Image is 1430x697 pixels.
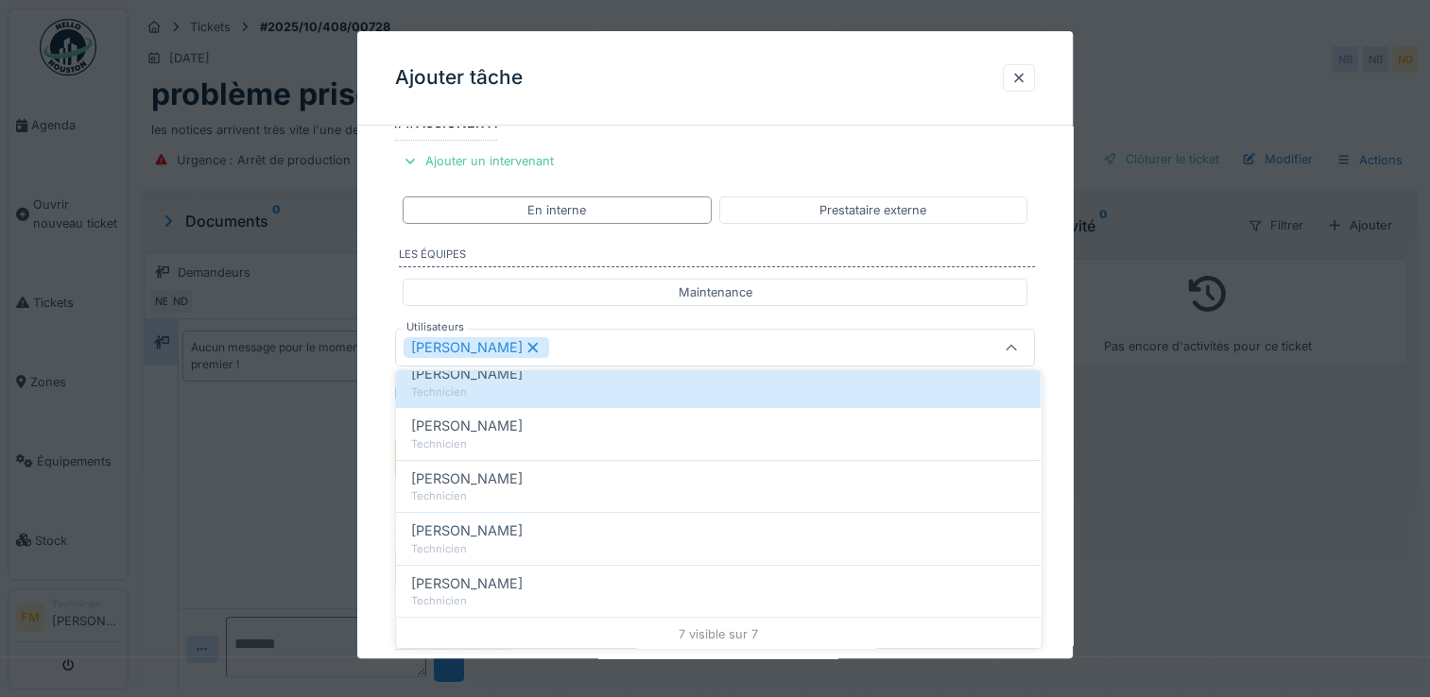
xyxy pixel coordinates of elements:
[411,436,1025,452] div: Technicien
[395,619,510,651] div: Formulaires
[395,66,523,90] h3: Ajouter tâche
[411,468,523,489] span: [PERSON_NAME]
[411,364,523,384] span: [PERSON_NAME]
[819,201,926,219] div: Prestataire externe
[403,319,468,335] label: Utilisateurs
[411,520,523,541] span: [PERSON_NAME]
[395,109,497,141] div: Assigner à
[396,617,1041,651] div: 7 visible sur 7
[679,283,752,301] div: Maintenance
[411,593,1025,609] div: Technicien
[411,416,523,436] span: [PERSON_NAME]
[404,337,549,358] div: [PERSON_NAME]
[411,488,1025,504] div: Technicien
[411,384,1025,400] div: Technicien
[411,573,523,594] span: [PERSON_NAME]
[395,148,561,174] div: Ajouter un intervenant
[399,246,1035,267] label: Les équipes
[411,541,1025,557] div: Technicien
[527,201,586,219] div: En interne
